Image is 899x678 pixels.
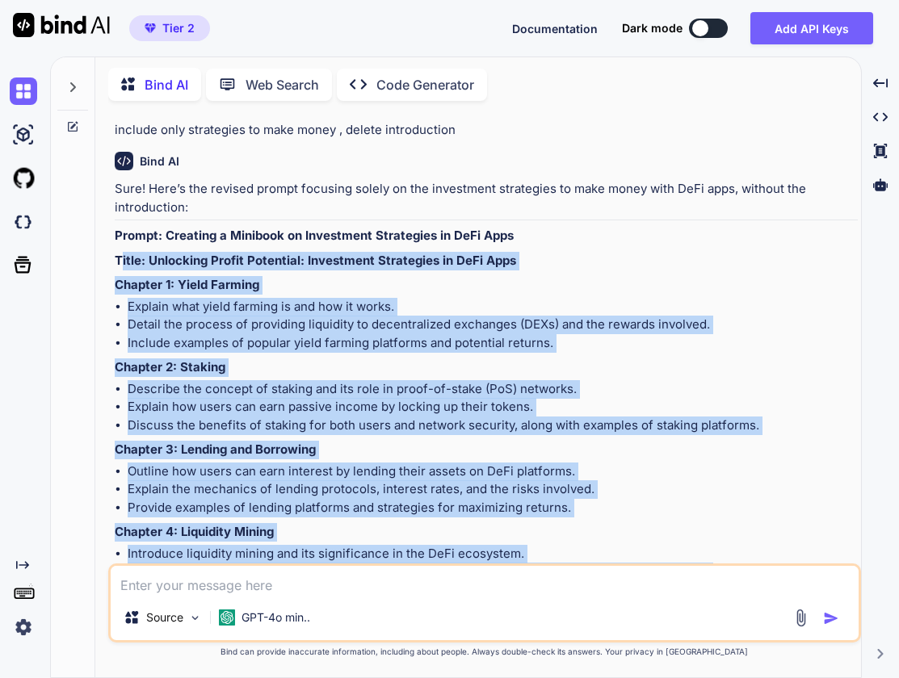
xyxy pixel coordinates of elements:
[188,611,202,625] img: Pick Models
[128,499,858,517] li: Provide examples of lending platforms and strategies for maximizing returns.
[129,15,210,41] button: premiumTier 2
[115,253,516,268] strong: Title: Unlocking Profit Potential: Investment Strategies in DeFi Apps
[128,380,858,399] li: Describe the concept of staking and its role in proof-of-stake (PoS) networks.
[10,165,37,192] img: githubLight
[128,545,858,563] li: Introduce liquidity mining and its significance in the DeFi ecosystem.
[115,228,514,243] strong: Prompt: Creating a Minibook on Investment Strategies in DeFi Apps
[128,563,858,581] li: Explain how users can earn rewards by providing liquidity and the types of tokens they might rece...
[115,121,858,140] p: include only strategies to make money , delete introduction
[162,20,195,36] span: Tier 2
[128,480,858,499] li: Explain the mechanics of lending protocols, interest rates, and the risks involved.
[750,12,873,44] button: Add API Keys
[145,23,156,33] img: premium
[140,153,179,169] h6: Bind AI
[10,77,37,105] img: chat
[145,75,188,94] p: Bind AI
[10,613,37,641] img: settings
[115,442,316,457] strong: Chapter 3: Lending and Borrowing
[108,646,861,658] p: Bind can provide inaccurate information, including about people. Always double-check its answers....
[10,208,37,236] img: darkCloudIdeIcon
[115,359,225,375] strong: Chapter 2: Staking
[512,20,598,37] button: Documentation
[146,609,183,626] p: Source
[376,75,474,94] p: Code Generator
[115,524,274,539] strong: Chapter 4: Liquidity Mining
[622,20,683,36] span: Dark mode
[246,75,319,94] p: Web Search
[115,180,858,216] p: Sure! Here’s the revised prompt focusing solely on the investment strategies to make money with D...
[128,416,858,435] li: Discuss the benefits of staking for both users and network security, along with examples of staki...
[128,398,858,416] li: Explain how users can earn passive income by locking up their tokens.
[242,609,310,626] p: GPT-4o min..
[128,462,858,481] li: Outline how users can earn interest by lending their assets on DeFi platforms.
[792,609,810,627] img: attachment
[10,121,37,149] img: ai-studio
[512,22,598,36] span: Documentation
[128,334,858,353] li: Include examples of popular yield farming platforms and potential returns.
[219,609,235,626] img: GPT-4o mini
[13,13,110,37] img: Bind AI
[128,316,858,334] li: Detail the process of providing liquidity to decentralized exchanges (DEXs) and the rewards invol...
[823,610,839,626] img: icon
[128,298,858,316] li: Explain what yield farming is and how it works.
[115,277,259,292] strong: Chapter 1: Yield Farming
